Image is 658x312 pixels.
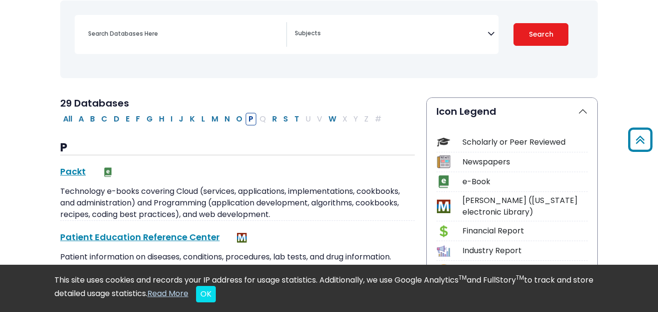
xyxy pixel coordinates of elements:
[187,113,198,125] button: Filter Results K
[462,195,588,218] div: [PERSON_NAME] ([US_STATE] electronic Library)
[60,113,385,124] div: Alpha-list to filter by first letter of database name
[237,233,247,243] img: MeL (Michigan electronic Library)
[82,27,286,41] input: Search database by title or keyword
[60,0,598,78] nav: Search filters
[144,113,156,125] button: Filter Results G
[209,113,221,125] button: Filter Results M
[516,273,524,282] sup: TM
[462,225,588,237] div: Financial Report
[625,132,656,148] a: Back to Top
[437,264,450,277] img: Icon Company Information
[54,274,604,302] div: This site uses cookies and records your IP address for usage statistics. Additionally, we use Goo...
[60,96,129,110] span: 29 Databases
[60,165,86,177] a: Packt
[437,225,450,238] img: Icon Financial Report
[156,113,167,125] button: Filter Results H
[233,113,245,125] button: Filter Results O
[437,136,450,149] img: Icon Scholarly or Peer Reviewed
[462,176,588,188] div: e-Book
[295,30,487,38] textarea: Search
[269,113,280,125] button: Filter Results R
[133,113,143,125] button: Filter Results F
[462,156,588,168] div: Newspapers
[513,23,568,46] button: Submit for Search Results
[147,288,188,299] a: Read More
[168,113,175,125] button: Filter Results I
[246,113,256,125] button: Filter Results P
[111,113,122,125] button: Filter Results D
[196,286,216,302] button: Close
[198,113,208,125] button: Filter Results L
[437,200,450,213] img: Icon MeL (Michigan electronic Library)
[98,113,110,125] button: Filter Results C
[176,113,186,125] button: Filter Results J
[326,113,339,125] button: Filter Results W
[87,113,98,125] button: Filter Results B
[60,186,415,220] p: Technology e-books covering Cloud (services, applications, implementations, cookbooks, and admini...
[459,273,467,282] sup: TM
[60,141,415,155] h3: P
[60,231,220,243] a: Patient Education Reference Center
[427,98,597,125] button: Icon Legend
[462,245,588,257] div: Industry Report
[437,244,450,258] img: Icon Industry Report
[280,113,291,125] button: Filter Results S
[437,175,450,188] img: Icon e-Book
[437,155,450,168] img: Icon Newspapers
[123,113,132,125] button: Filter Results E
[222,113,233,125] button: Filter Results N
[60,251,415,286] p: Patient information on diseases, conditions, procedures, lab tests, and drug information. Include...
[462,136,588,148] div: Scholarly or Peer Reviewed
[60,113,75,125] button: All
[103,167,113,177] img: e-Book
[291,113,302,125] button: Filter Results T
[76,113,87,125] button: Filter Results A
